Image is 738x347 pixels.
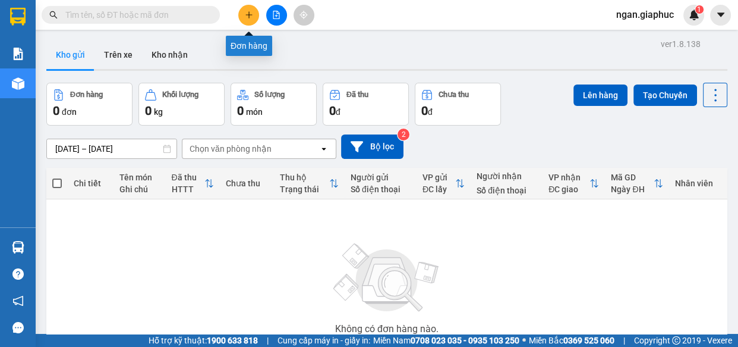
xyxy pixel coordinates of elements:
[611,185,654,194] div: Ngày ĐH
[477,171,537,181] div: Người nhận
[548,173,589,182] div: VP nhận
[190,143,272,155] div: Chọn văn phòng nhận
[411,336,519,345] strong: 0708 023 035 - 0935 103 250
[280,173,329,182] div: Thu hộ
[142,40,197,69] button: Kho nhận
[145,104,152,118] span: 0
[47,139,176,158] input: Select a date range.
[172,185,204,194] div: HTTT
[341,135,403,159] button: Bộ lọc
[172,173,204,182] div: Đã thu
[119,173,160,182] div: Tên món
[12,322,24,333] span: message
[529,334,614,347] span: Miền Bắc
[138,83,225,126] button: Khối lượng0kg
[422,173,455,182] div: VP gửi
[207,336,258,345] strong: 1900 633 818
[238,5,259,26] button: plus
[162,90,198,99] div: Khối lượng
[710,5,731,26] button: caret-down
[422,185,455,194] div: ĐC lấy
[149,334,258,347] span: Hỗ trợ kỹ thuật:
[166,168,220,199] th: Toggle SortBy
[477,186,537,195] div: Số điện thoại
[543,168,605,199] th: Toggle SortBy
[329,104,336,118] span: 0
[623,334,625,347] span: |
[428,107,433,117] span: đ
[254,90,285,99] div: Số lượng
[417,168,471,199] th: Toggle SortBy
[12,268,24,280] span: question-circle
[563,336,614,345] strong: 0369 525 060
[335,324,439,334] div: Không có đơn hàng nào.
[661,37,701,51] div: ver 1.8.138
[119,185,160,194] div: Ghi chú
[323,83,409,126] button: Đã thu0đ
[53,104,59,118] span: 0
[319,144,329,154] svg: open
[373,334,519,347] span: Miền Nam
[266,5,287,26] button: file-add
[46,40,94,69] button: Kho gửi
[522,338,526,343] span: ⚪️
[245,11,253,19] span: plus
[398,129,409,140] sup: 2
[246,107,263,117] span: món
[10,8,26,26] img: logo-vxr
[336,107,340,117] span: đ
[46,83,133,126] button: Đơn hàng0đơn
[49,11,58,19] span: search
[346,90,368,99] div: Đã thu
[12,295,24,307] span: notification
[607,7,683,22] span: ngan.giaphuc
[277,334,370,347] span: Cung cấp máy in - giấy in:
[294,5,314,26] button: aim
[351,173,411,182] div: Người gửi
[12,77,24,90] img: warehouse-icon
[237,104,244,118] span: 0
[267,334,269,347] span: |
[62,107,77,117] span: đơn
[415,83,501,126] button: Chưa thu0đ
[226,179,268,188] div: Chưa thu
[697,5,701,14] span: 1
[573,85,627,106] button: Lên hàng
[695,5,704,14] sup: 1
[272,11,280,19] span: file-add
[12,48,24,60] img: solution-icon
[154,107,163,117] span: kg
[439,90,469,99] div: Chưa thu
[672,336,680,345] span: copyright
[675,179,721,188] div: Nhân viên
[74,179,108,188] div: Chi tiết
[231,83,317,126] button: Số lượng0món
[351,185,411,194] div: Số điện thoại
[274,168,345,199] th: Toggle SortBy
[12,241,24,254] img: warehouse-icon
[280,185,329,194] div: Trạng thái
[94,40,142,69] button: Trên xe
[689,10,699,20] img: icon-new-feature
[633,85,697,106] button: Tạo Chuyến
[327,236,446,320] img: svg+xml;base64,PHN2ZyBjbGFzcz0ibGlzdC1wbHVnX19zdmciIHhtbG5zPSJodHRwOi8vd3d3LnczLm9yZy8yMDAwL3N2Zy...
[299,11,308,19] span: aim
[611,173,654,182] div: Mã GD
[548,185,589,194] div: ĐC giao
[715,10,726,20] span: caret-down
[70,90,103,99] div: Đơn hàng
[226,36,272,56] div: Đơn hàng
[421,104,428,118] span: 0
[605,168,669,199] th: Toggle SortBy
[65,8,206,21] input: Tìm tên, số ĐT hoặc mã đơn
